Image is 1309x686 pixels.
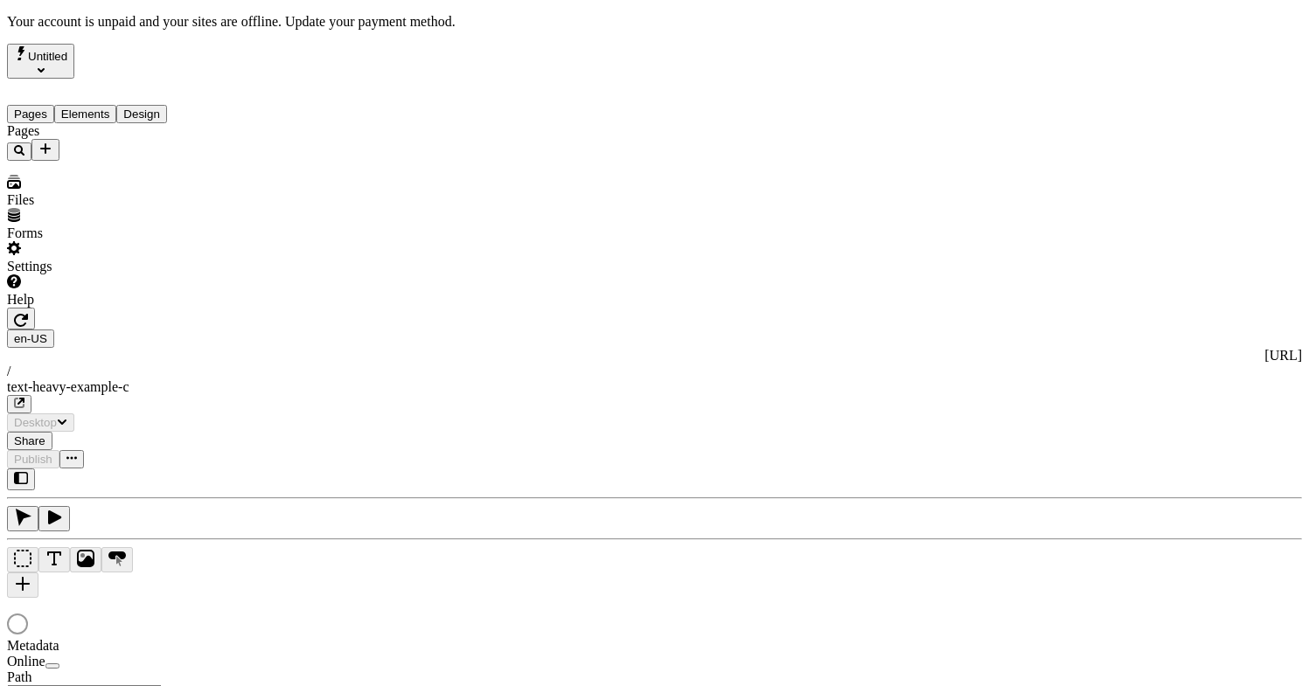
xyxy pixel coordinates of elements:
p: Your account is unpaid and your sites are offline. [7,14,1302,30]
button: Publish [7,450,59,468]
div: / [7,364,1302,379]
span: Path [7,669,31,684]
div: text-heavy-example-c [7,379,1302,395]
span: Online [7,654,45,669]
div: Settings [7,259,217,274]
span: Desktop [14,416,57,429]
button: Design [116,105,167,123]
button: Image [70,547,101,572]
div: Pages [7,123,217,139]
button: Button [101,547,133,572]
span: Share [14,434,45,447]
button: Pages [7,105,54,123]
div: Files [7,192,217,208]
button: Select site [7,44,74,79]
span: Publish [14,453,52,466]
button: Add new [31,139,59,161]
div: Forms [7,225,217,241]
div: Metadata [7,638,217,654]
button: Share [7,432,52,450]
button: Box [7,547,38,572]
span: Update your payment method. [285,14,456,29]
span: Untitled [28,50,67,63]
div: [URL] [7,348,1302,364]
button: Desktop [7,413,74,432]
span: en-US [14,332,47,345]
button: Elements [54,105,117,123]
div: Help [7,292,217,308]
button: Text [38,547,70,572]
button: Open locale picker [7,329,54,348]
